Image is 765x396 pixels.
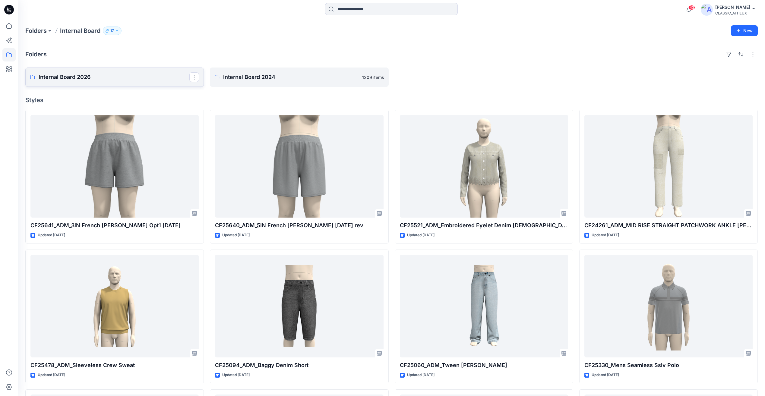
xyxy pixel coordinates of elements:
[30,115,199,218] a: CF25641_ADM_3IN French Terry Short Opt1 25APR25
[215,361,383,369] p: CF25094_ADM_Baggy Denim Short
[30,361,199,369] p: CF25478_ADM_Sleeveless Crew Sweat
[39,73,189,81] p: Internal Board 2026
[407,232,435,238] p: Updated [DATE]
[222,232,250,238] p: Updated [DATE]
[25,27,47,35] a: Folders
[210,68,388,87] a: Internal Board 20241209 items
[400,361,568,369] p: CF25060_ADM_Tween [PERSON_NAME]
[592,232,619,238] p: Updated [DATE]
[30,221,199,230] p: CF25641_ADM_3IN French [PERSON_NAME] Opt1 [DATE]
[584,255,753,357] a: CF25330_Mens Seamless Sslv Polo
[25,51,47,58] h4: Folders
[215,255,383,357] a: CF25094_ADM_Baggy Denim Short
[223,73,358,81] p: Internal Board 2024
[400,255,568,357] a: CF25060_ADM_Tween Baggy Denim Jeans
[222,372,250,378] p: Updated [DATE]
[25,96,758,104] h4: Styles
[701,4,713,16] img: avatar
[688,5,695,10] span: 43
[715,4,757,11] div: [PERSON_NAME] Cfai
[38,232,65,238] p: Updated [DATE]
[400,221,568,230] p: CF25521_ADM_Embroidered Eyelet Denim [DEMOGRAPHIC_DATA] Jacket
[362,74,384,80] p: 1209 items
[731,25,758,36] button: New
[60,27,100,35] p: Internal Board
[584,221,753,230] p: CF24261_ADM_MID RISE STRAIGHT PATCHWORK ANKLE [PERSON_NAME]
[592,372,619,378] p: Updated [DATE]
[38,372,65,378] p: Updated [DATE]
[215,115,383,218] a: CF25640_ADM_5IN French Terry Short 24APR25 rev
[215,221,383,230] p: CF25640_ADM_5IN French [PERSON_NAME] [DATE] rev
[103,27,122,35] button: 17
[400,115,568,218] a: CF25521_ADM_Embroidered Eyelet Denim Lady Jacket
[715,11,757,15] div: CLASSIC_ATHLUX
[584,361,753,369] p: CF25330_Mens Seamless Sslv Polo
[584,115,753,218] a: CF24261_ADM_MID RISE STRAIGHT PATCHWORK ANKLE JEAN
[110,27,114,34] p: 17
[30,255,199,357] a: CF25478_ADM_Sleeveless Crew Sweat
[25,68,204,87] a: Internal Board 2026
[407,372,435,378] p: Updated [DATE]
